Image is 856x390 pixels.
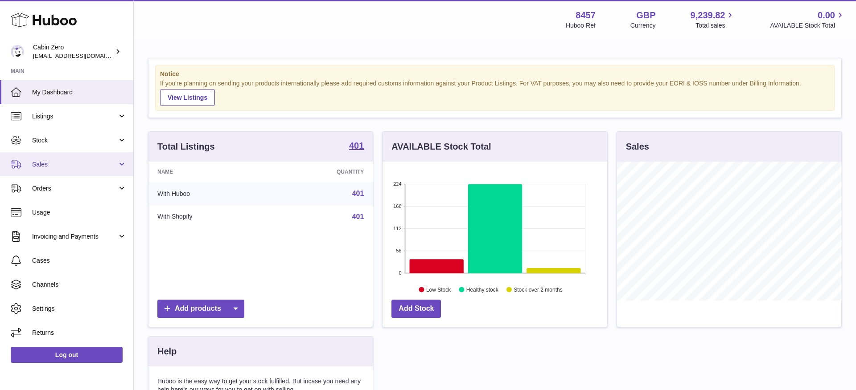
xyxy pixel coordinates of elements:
text: 224 [393,181,401,187]
span: Settings [32,305,127,313]
span: My Dashboard [32,88,127,97]
h3: Help [157,345,177,357]
div: Cabin Zero [33,43,113,60]
span: Sales [32,160,117,169]
a: 0.00 AVAILABLE Stock Total [770,9,845,30]
div: If you're planning on sending your products internationally please add required customs informati... [160,79,830,106]
div: Huboo Ref [566,21,596,30]
text: 112 [393,226,401,231]
strong: GBP [636,9,655,21]
span: Total sales [695,21,735,30]
h3: Sales [626,141,649,153]
text: Low Stock [426,286,451,292]
a: View Listings [160,89,215,106]
text: Healthy stock [466,286,499,292]
span: Channels [32,280,127,289]
th: Quantity [269,162,373,182]
h3: Total Listings [157,141,215,153]
th: Name [148,162,269,182]
a: Log out [11,347,123,363]
span: Stock [32,136,117,145]
a: Add products [157,300,244,318]
img: huboo@cabinzero.com [11,45,24,58]
div: Currency [630,21,656,30]
span: Orders [32,184,117,193]
span: Returns [32,329,127,337]
span: 9,239.82 [691,9,725,21]
span: AVAILABLE Stock Total [770,21,845,30]
strong: 8457 [576,9,596,21]
span: [EMAIL_ADDRESS][DOMAIN_NAME] [33,52,131,59]
span: Usage [32,208,127,217]
h3: AVAILABLE Stock Total [391,141,491,153]
text: Stock over 2 months [514,286,563,292]
a: 401 [352,190,364,197]
span: Cases [32,256,127,265]
span: Listings [32,112,117,121]
a: 401 [352,213,364,220]
span: 0.00 [818,9,835,21]
a: 401 [349,141,364,152]
text: 168 [393,203,401,209]
span: Invoicing and Payments [32,232,117,241]
td: With Shopify [148,205,269,228]
strong: 401 [349,141,364,150]
a: 9,239.82 Total sales [691,9,736,30]
a: Add Stock [391,300,441,318]
strong: Notice [160,70,830,78]
td: With Huboo [148,182,269,205]
text: 0 [399,270,402,276]
text: 56 [396,248,402,253]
